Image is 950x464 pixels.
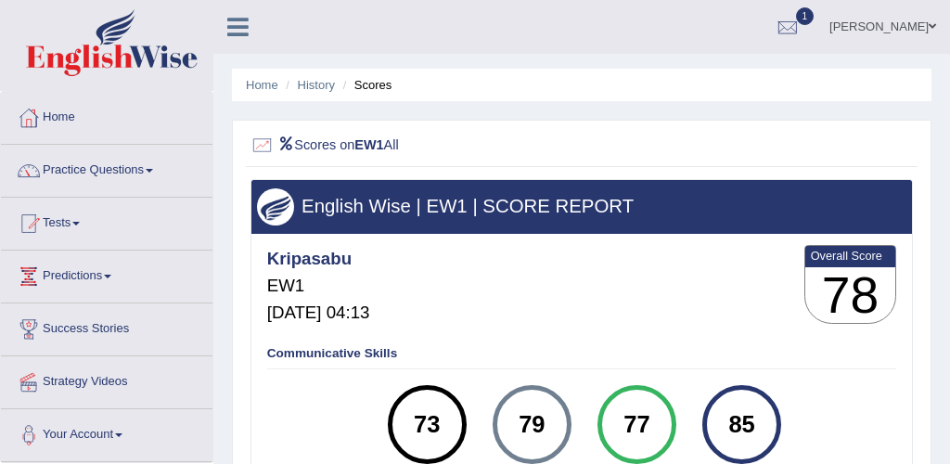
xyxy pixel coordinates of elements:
[354,136,383,151] b: EW1
[1,198,212,244] a: Tests
[267,250,370,269] h4: Kripasabu
[608,392,665,458] div: 77
[1,356,212,403] a: Strategy Videos
[1,145,212,191] a: Practice Questions
[250,134,661,158] h2: Scores on All
[1,92,212,138] a: Home
[246,78,278,92] a: Home
[1,409,212,456] a: Your Account
[257,188,294,226] img: wings.png
[796,7,815,25] span: 1
[712,392,770,458] div: 85
[1,251,212,297] a: Predictions
[339,76,392,94] li: Scores
[398,392,456,458] div: 73
[267,303,370,323] h5: [DATE] 04:13
[267,277,370,296] h5: EW1
[1,303,212,350] a: Success Stories
[298,78,335,92] a: History
[811,249,891,263] b: Overall Score
[503,392,560,458] div: 79
[805,267,896,324] h3: 78
[267,347,897,361] h4: Communicative Skills
[257,196,905,216] h3: English Wise | EW1 | SCORE REPORT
